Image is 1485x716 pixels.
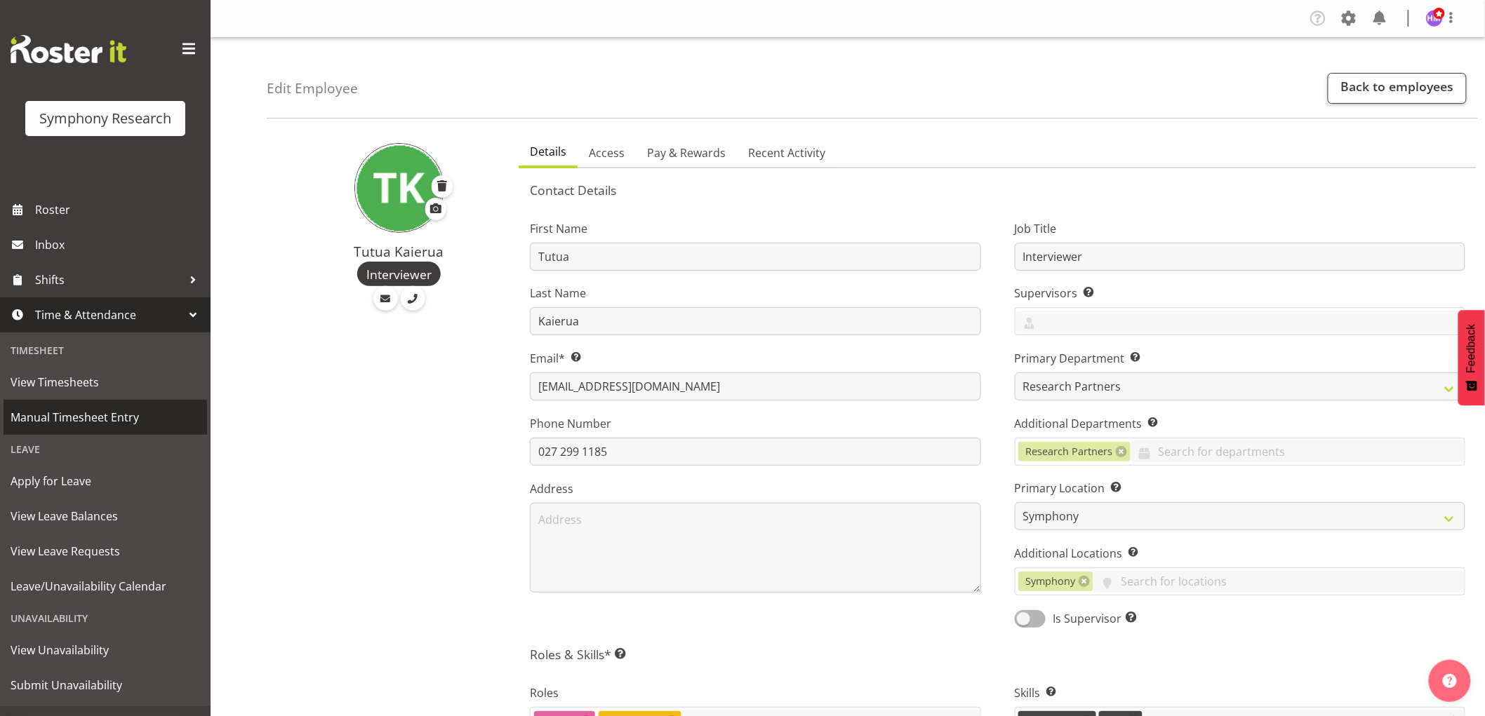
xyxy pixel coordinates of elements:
label: Roles [530,684,980,701]
input: First Name [530,243,980,271]
a: Call Employee [401,286,425,311]
div: Symphony Research [39,108,171,129]
input: Search for locations [1093,571,1465,593]
label: Supervisors [1015,285,1465,302]
label: Skills [1015,684,1465,701]
span: Apply for Leave [11,471,200,492]
label: Phone Number [530,415,980,432]
span: Access [589,144,625,161]
span: View Leave Requests [11,541,200,562]
input: Email Address [530,372,980,400]
span: Time & Attendance [35,304,182,325]
span: Is Supervisor [1046,610,1137,627]
a: Back to employees [1328,73,1467,104]
span: View Leave Balances [11,506,200,527]
span: Research Partners [1026,444,1113,459]
img: tutua-kaierua10550.jpg [354,143,444,233]
label: Primary Location [1015,480,1465,497]
label: First Name [530,220,980,237]
a: Manual Timesheet Entry [4,400,207,435]
img: help-xxl-2.png [1443,674,1457,688]
a: Email Employee [373,286,398,311]
label: Primary Department [1015,350,1465,367]
span: Symphony [1026,574,1076,589]
span: Shifts [35,269,182,290]
span: View Timesheets [11,372,200,393]
button: Feedback - Show survey [1458,310,1485,405]
a: View Unavailability [4,633,207,668]
input: Job Title [1015,243,1465,271]
span: Pay & Rewards [647,144,726,161]
a: Apply for Leave [4,464,207,499]
label: Additional Locations [1015,545,1465,562]
div: Timesheet [4,336,207,365]
div: Unavailability [4,604,207,633]
span: Interviewer [366,265,432,283]
label: Additional Departments [1015,415,1465,432]
h4: Tutua Kaierua [296,244,502,259]
h4: Edit Employee [267,81,358,96]
span: Recent Activity [748,144,825,161]
span: Manual Timesheet Entry [11,407,200,428]
div: Leave [4,435,207,464]
a: View Leave Requests [4,534,207,569]
img: hitesh-makan1261.jpg [1426,10,1443,27]
label: Job Title [1015,220,1465,237]
input: Phone Number [530,438,980,466]
img: Rosterit website logo [11,35,126,63]
span: Submit Unavailability [11,675,200,696]
span: Roster [35,199,204,220]
h5: Contact Details [530,182,1465,198]
span: Leave/Unavailability Calendar [11,576,200,597]
span: Inbox [35,234,204,255]
input: Search for departments [1131,440,1465,462]
label: Last Name [530,285,980,302]
span: Details [530,143,566,160]
span: View Unavailability [11,640,200,661]
a: View Leave Balances [4,499,207,534]
label: Email* [530,350,980,367]
a: Submit Unavailability [4,668,207,703]
a: Leave/Unavailability Calendar [4,569,207,604]
h5: Roles & Skills* [530,647,1465,662]
span: Feedback [1465,324,1478,373]
label: Address [530,480,980,497]
input: Last Name [530,307,980,335]
a: View Timesheets [4,365,207,400]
